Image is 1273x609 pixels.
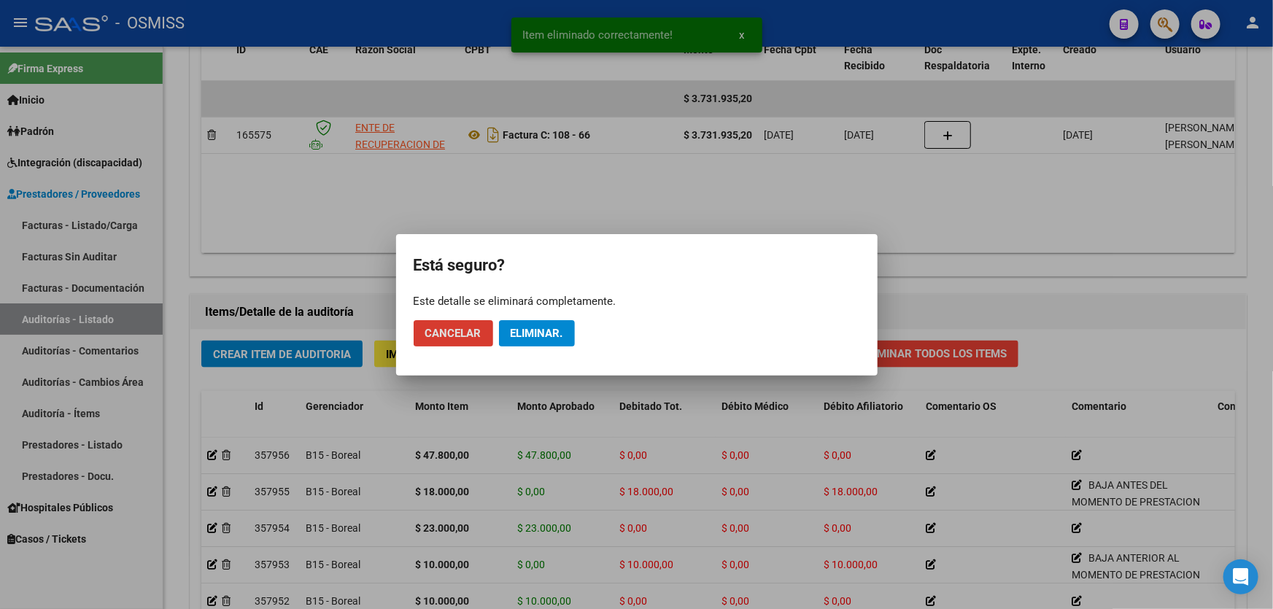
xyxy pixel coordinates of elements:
h2: Está seguro? [414,252,860,279]
button: Eliminar. [499,320,575,346]
span: Cancelar [425,327,481,340]
button: Cancelar [414,320,493,346]
div: Este detalle se eliminará completamente. [414,294,860,309]
span: Eliminar. [511,327,563,340]
div: Open Intercom Messenger [1223,559,1258,594]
